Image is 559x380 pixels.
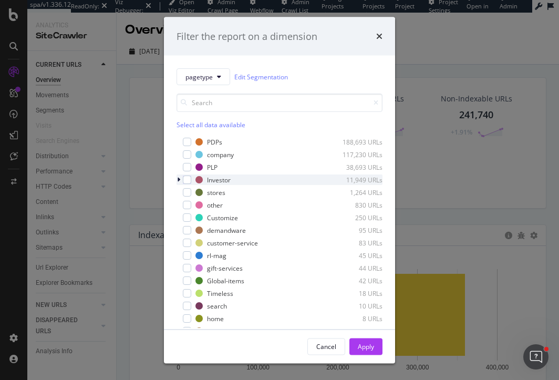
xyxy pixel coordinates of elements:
div: company [207,150,234,159]
button: Apply [349,338,382,355]
span: pagetype [185,72,213,81]
div: rl-mag [207,251,226,260]
div: 8 URLs [331,314,382,323]
div: modal [164,17,395,363]
div: demandware [207,225,246,234]
div: 42 URLs [331,276,382,285]
div: PLP [207,162,218,171]
div: Customize [207,213,238,222]
div: virtual-experience [207,326,260,335]
div: 83 URLs [331,238,382,247]
div: 830 URLs [331,200,382,209]
button: pagetype [177,68,230,85]
div: 38,693 URLs [331,162,382,171]
div: Timeless [207,289,233,297]
div: Filter the report on a dimension [177,29,317,43]
div: 44 URLs [331,263,382,272]
div: home [207,314,224,323]
div: 10 URLs [331,301,382,310]
div: 45 URLs [331,251,382,260]
div: 95 URLs [331,225,382,234]
button: Cancel [307,338,345,355]
div: Select all data available [177,120,382,129]
div: customer-service [207,238,258,247]
div: stores [207,188,225,197]
div: Cancel [316,342,336,351]
div: 117,230 URLs [331,150,382,159]
div: Apply [358,342,374,351]
div: 188,693 URLs [331,137,382,146]
div: Investor [207,175,231,184]
div: search [207,301,227,310]
div: 250 URLs [331,213,382,222]
div: times [376,29,382,43]
div: Global-items [207,276,244,285]
iframe: Intercom live chat [523,344,548,369]
div: gift-services [207,263,243,272]
div: 18 URLs [331,289,382,297]
input: Search [177,94,382,112]
div: other [207,200,223,209]
div: PDPs [207,137,222,146]
div: 1,264 URLs [331,188,382,197]
div: 11,949 URLs [331,175,382,184]
div: 6 URLs [331,326,382,335]
a: Edit Segmentation [234,71,288,82]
